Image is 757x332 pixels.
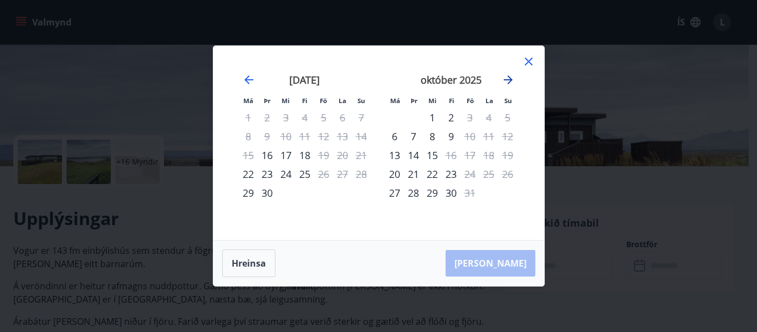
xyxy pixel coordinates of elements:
td: Choose fimmtudagur, 2. október 2025 as your check-in date. It’s available. [442,108,461,127]
td: Choose þriðjudagur, 7. október 2025 as your check-in date. It’s available. [404,127,423,146]
div: 21 [404,165,423,183]
td: Choose mánudagur, 22. september 2025 as your check-in date. It’s available. [239,165,258,183]
td: Not available. föstudagur, 19. september 2025 [314,146,333,165]
td: Not available. laugardagur, 4. október 2025 [479,108,498,127]
td: Not available. laugardagur, 27. september 2025 [333,165,352,183]
td: Not available. laugardagur, 13. september 2025 [333,127,352,146]
small: Mi [282,96,290,105]
div: Aðeins innritun í boði [385,183,404,202]
div: 24 [277,165,295,183]
td: Not available. fimmtudagur, 11. september 2025 [295,127,314,146]
strong: október 2025 [421,73,482,86]
td: Not available. laugardagur, 20. september 2025 [333,146,352,165]
div: 23 [258,165,277,183]
div: 25 [295,165,314,183]
td: Not available. föstudagur, 31. október 2025 [461,183,479,202]
div: Aðeins útritun í boði [461,165,479,183]
td: Not available. föstudagur, 3. október 2025 [461,108,479,127]
div: 2 [442,108,461,127]
div: Aðeins innritun í boði [385,127,404,146]
div: Aðeins innritun í boði [239,183,258,202]
small: Má [243,96,253,105]
div: 17 [277,146,295,165]
td: Not available. sunnudagur, 7. september 2025 [352,108,371,127]
td: Not available. fimmtudagur, 16. október 2025 [442,146,461,165]
div: Aðeins útritun í boði [461,183,479,202]
div: 23 [442,165,461,183]
div: 29 [423,183,442,202]
td: Not available. sunnudagur, 5. október 2025 [498,108,517,127]
div: Calendar [227,59,531,227]
td: Not available. sunnudagur, 21. september 2025 [352,146,371,165]
small: Þr [411,96,417,105]
div: Move backward to switch to the previous month. [242,73,255,86]
div: Move forward to switch to the next month. [502,73,515,86]
td: Choose þriðjudagur, 21. október 2025 as your check-in date. It’s available. [404,165,423,183]
div: Aðeins útritun í boði [461,108,479,127]
td: Choose miðvikudagur, 22. október 2025 as your check-in date. It’s available. [423,165,442,183]
td: Not available. sunnudagur, 26. október 2025 [498,165,517,183]
td: Not available. mánudagur, 15. september 2025 [239,146,258,165]
div: 22 [423,165,442,183]
div: 14 [404,146,423,165]
td: Choose miðvikudagur, 29. október 2025 as your check-in date. It’s available. [423,183,442,202]
td: Not available. föstudagur, 26. september 2025 [314,165,333,183]
small: Má [390,96,400,105]
td: Not available. sunnudagur, 28. september 2025 [352,165,371,183]
td: Not available. föstudagur, 12. september 2025 [314,127,333,146]
small: La [485,96,493,105]
div: Aðeins innritun í boði [239,165,258,183]
td: Choose miðvikudagur, 1. október 2025 as your check-in date. It’s available. [423,108,442,127]
div: 15 [423,146,442,165]
td: Not available. miðvikudagur, 10. september 2025 [277,127,295,146]
td: Choose mánudagur, 27. október 2025 as your check-in date. It’s available. [385,183,404,202]
td: Not available. sunnudagur, 14. september 2025 [352,127,371,146]
div: 18 [295,146,314,165]
small: La [339,96,346,105]
td: Choose fimmtudagur, 9. október 2025 as your check-in date. It’s available. [442,127,461,146]
td: Not available. föstudagur, 17. október 2025 [461,146,479,165]
td: Choose þriðjudagur, 30. september 2025 as your check-in date. It’s available. [258,183,277,202]
td: Choose miðvikudagur, 8. október 2025 as your check-in date. It’s available. [423,127,442,146]
td: Choose miðvikudagur, 17. september 2025 as your check-in date. It’s available. [277,146,295,165]
small: Fö [320,96,327,105]
div: Aðeins innritun í boði [385,165,404,183]
div: Aðeins innritun í boði [258,146,277,165]
div: 9 [442,127,461,146]
small: Su [504,96,512,105]
div: 30 [442,183,461,202]
td: Not available. sunnudagur, 19. október 2025 [498,146,517,165]
td: Not available. miðvikudagur, 3. september 2025 [277,108,295,127]
td: Choose miðvikudagur, 15. október 2025 as your check-in date. It’s available. [423,146,442,165]
td: Not available. mánudagur, 1. september 2025 [239,108,258,127]
td: Choose fimmtudagur, 30. október 2025 as your check-in date. It’s available. [442,183,461,202]
td: Choose mánudagur, 13. október 2025 as your check-in date. It’s available. [385,146,404,165]
div: 7 [404,127,423,146]
div: Aðeins útritun í boði [314,146,333,165]
small: Su [357,96,365,105]
td: Choose þriðjudagur, 16. september 2025 as your check-in date. It’s available. [258,146,277,165]
td: Not available. laugardagur, 25. október 2025 [479,165,498,183]
td: Choose fimmtudagur, 23. október 2025 as your check-in date. It’s available. [442,165,461,183]
td: Not available. þriðjudagur, 2. september 2025 [258,108,277,127]
td: Not available. laugardagur, 6. september 2025 [333,108,352,127]
div: 1 [423,108,442,127]
small: Fi [302,96,308,105]
td: Choose þriðjudagur, 14. október 2025 as your check-in date. It’s available. [404,146,423,165]
td: Not available. föstudagur, 10. október 2025 [461,127,479,146]
strong: [DATE] [289,73,320,86]
div: Aðeins útritun í boði [461,127,479,146]
div: Aðeins útritun í boði [314,165,333,183]
td: Not available. sunnudagur, 12. október 2025 [498,127,517,146]
td: Choose mánudagur, 20. október 2025 as your check-in date. It’s available. [385,165,404,183]
div: Aðeins innritun í boði [385,146,404,165]
td: Not available. föstudagur, 24. október 2025 [461,165,479,183]
td: Not available. föstudagur, 5. september 2025 [314,108,333,127]
div: 28 [404,183,423,202]
td: Not available. mánudagur, 8. september 2025 [239,127,258,146]
small: Fi [449,96,454,105]
td: Choose fimmtudagur, 25. september 2025 as your check-in date. It’s available. [295,165,314,183]
button: Hreinsa [222,249,275,277]
td: Choose miðvikudagur, 24. september 2025 as your check-in date. It’s available. [277,165,295,183]
td: Not available. laugardagur, 18. október 2025 [479,146,498,165]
